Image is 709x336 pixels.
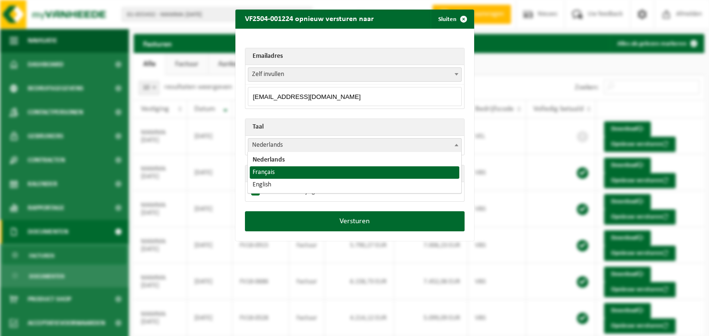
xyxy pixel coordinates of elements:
th: Emailadres [245,48,464,65]
th: Emailadres [245,165,464,182]
th: Taal [245,119,464,136]
span: Zelf invullen [248,68,461,81]
li: Français [250,166,459,179]
h2: VF2504-001224 opnieuw versturen naar [235,10,383,28]
span: Zelf invullen [248,67,462,82]
li: English [250,179,459,191]
button: Sluiten [431,10,473,29]
span: Nederlands [248,139,461,152]
input: Emailadres [248,87,462,106]
li: Nederlands [250,154,459,166]
button: Versturen [245,211,465,231]
span: Nederlands [248,138,462,152]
